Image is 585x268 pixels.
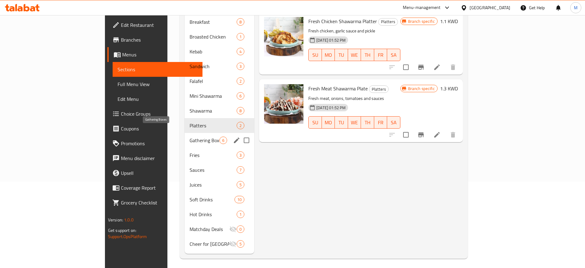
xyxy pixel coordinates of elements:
span: Branch specific [406,19,437,24]
div: items [237,107,244,114]
span: Branch specific [406,86,437,92]
span: Fresh Chicken Shawarma Platter [308,17,377,26]
span: TH [363,118,372,127]
button: TH [361,49,374,61]
span: Platters [379,18,398,25]
span: Broasted Chicken [190,33,237,40]
div: items [237,166,244,174]
div: items [237,151,244,159]
span: Matchday Deals [190,225,229,233]
span: 6 [237,93,244,99]
span: Breakfast [190,18,237,26]
span: Juices [190,181,237,188]
span: WE [351,118,359,127]
div: items [219,137,227,144]
img: Fresh Chicken Shawarma Platter [264,17,303,56]
div: Cheer for [GEOGRAPHIC_DATA]5 [185,237,254,251]
span: Platters [190,122,237,129]
div: Menu-management [403,4,441,11]
div: Matchday Deals0 [185,222,254,237]
div: items [237,122,244,129]
span: Version: [108,216,123,224]
div: items [237,77,244,85]
h6: 1.3 KWD [440,84,458,93]
button: MO [322,116,335,129]
a: Sections [113,62,202,77]
span: 0 [237,226,244,232]
div: Soft Drinks10 [185,192,254,207]
div: Mini Shawarma6 [185,89,254,103]
a: Menu disclaimer [107,151,202,166]
a: Coupons [107,121,202,136]
span: FR [377,51,385,60]
div: Sauces7 [185,163,254,177]
a: Grocery Checklist [107,195,202,210]
span: 4 [237,49,244,55]
span: Promotions [121,140,198,147]
div: items [237,63,244,70]
a: Full Menu View [113,77,202,92]
span: Edit Restaurant [121,21,198,29]
button: TH [361,116,374,129]
span: 5 [237,241,244,247]
span: Soft Drinks [190,196,234,203]
span: TU [337,118,346,127]
span: Coverage Report [121,184,198,192]
span: Sauces [190,166,237,174]
button: FR [374,49,387,61]
div: items [237,240,244,248]
div: items [237,33,244,40]
span: 7 [237,167,244,173]
span: 6 [220,138,227,143]
div: Cheer for Kuwait [190,240,229,248]
span: Falafel [190,77,237,85]
span: Platters [369,86,388,93]
span: SA [390,51,398,60]
div: Shawarma [190,107,237,114]
div: items [237,18,244,26]
button: delete [446,127,460,142]
span: Coupons [121,125,198,132]
span: Menus [122,51,198,58]
span: MO [324,51,333,60]
button: edit [232,136,241,145]
div: items [237,211,244,218]
span: TU [337,51,346,60]
button: Branch-specific-item [414,127,428,142]
span: 1 [237,34,244,40]
div: Kebab4 [185,44,254,59]
p: Fresh chicken, garlic sauce and pickle [308,27,400,35]
div: items [234,196,244,203]
svg: Inactive section [229,225,237,233]
div: Shawarma8 [185,103,254,118]
h6: 1.1 KWD [440,17,458,26]
span: SU [311,51,319,60]
button: TU [335,116,348,129]
div: Platters [378,18,398,26]
div: Sandwich [190,63,237,70]
button: SA [387,116,400,129]
div: Fries3 [185,148,254,163]
span: Choice Groups [121,110,198,118]
span: Gathering Boxes [190,137,219,144]
span: Fresh Meat Shawarma Plate [308,84,368,93]
div: Platters [369,85,389,93]
button: SU [308,116,322,129]
span: SA [390,118,398,127]
a: Edit menu item [433,131,441,138]
span: Mini Shawarma [190,92,237,100]
a: Edit Restaurant [107,18,202,32]
span: Fries [190,151,237,159]
span: [DATE] 01:52 PM [314,105,348,111]
a: Menus [107,47,202,62]
button: MO [322,49,335,61]
button: FR [374,116,387,129]
a: Choice Groups [107,106,202,121]
a: Coverage Report [107,180,202,195]
button: SA [387,49,400,61]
